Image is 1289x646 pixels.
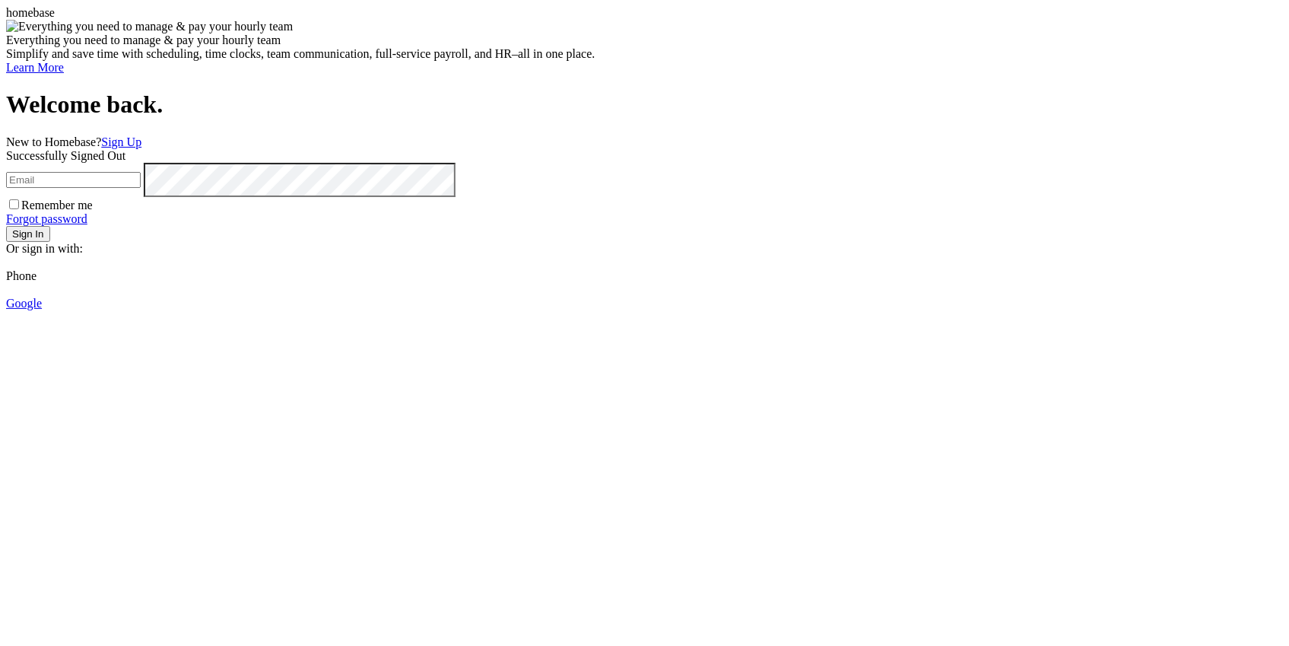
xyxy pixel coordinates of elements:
[6,226,50,242] button: Sign In
[101,135,141,148] a: Sign Up
[6,269,37,282] span: Phone
[6,91,1283,119] h1: Welcome back.
[6,242,1283,256] div: Or sign in with:
[6,61,64,74] a: Learn More
[6,172,141,188] input: Email
[6,20,293,33] img: Everything you need to manage & pay your hourly team
[9,199,19,209] input: Remember me
[6,33,1283,47] div: Everything you need to manage & pay your hourly team
[6,297,42,310] a: Google
[6,47,1283,61] div: Simplify and save time with scheduling, time clocks, team communication, full-service payroll, an...
[6,310,7,311] img: seg
[6,212,87,225] a: Forgot password
[6,135,1283,149] div: New to Homebase?
[6,199,93,212] label: Remember me
[6,6,1283,20] div: homebase
[6,149,125,162] span: Successfully Signed Out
